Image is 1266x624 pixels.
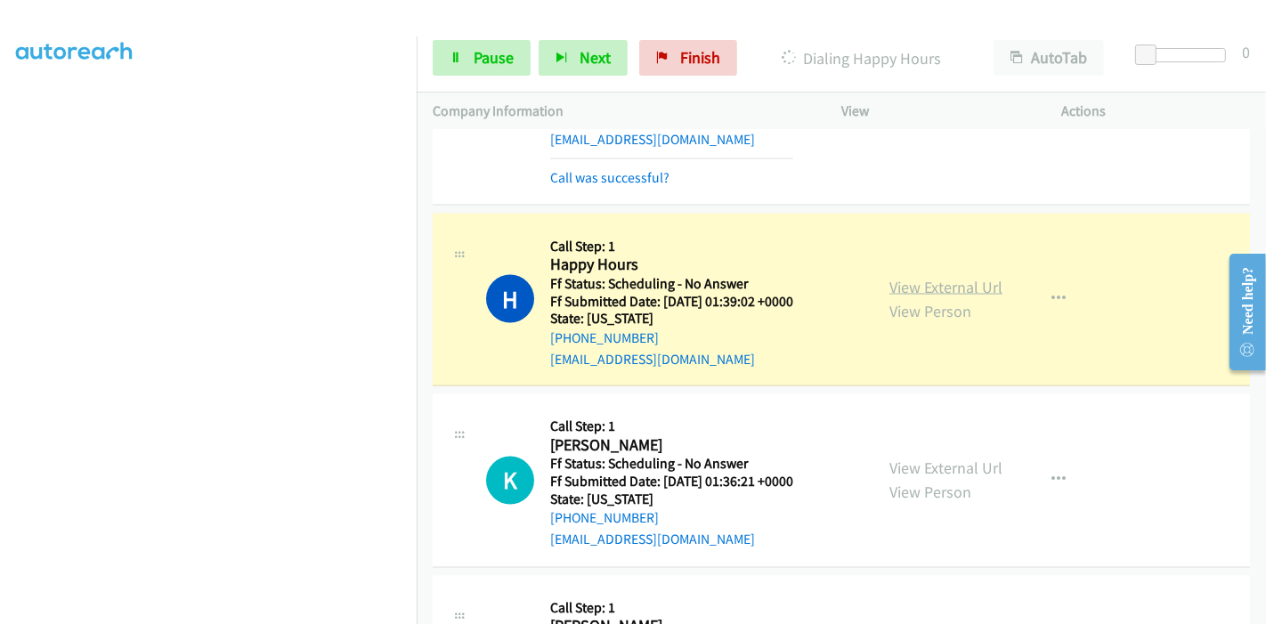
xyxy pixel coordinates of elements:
h1: K [486,457,534,505]
span: Pause [474,47,514,68]
h2: [PERSON_NAME] [550,436,793,457]
a: [PHONE_NUMBER] [550,329,659,346]
div: 0 [1242,40,1250,64]
a: View External Url [889,458,1002,479]
p: Actions [1062,101,1251,122]
a: [PHONE_NUMBER] [550,510,659,527]
button: Next [539,40,628,76]
h1: H [486,275,534,323]
span: Next [580,47,611,68]
p: View [841,101,1030,122]
a: Finish [639,40,737,76]
span: Finish [680,47,720,68]
h5: State: [US_STATE] [550,491,793,509]
div: The call is yet to be attempted [486,457,534,505]
h5: State: [US_STATE] [550,310,793,328]
h2: Happy Hours [550,255,793,275]
h5: Ff Status: Scheduling - No Answer [550,456,793,474]
h5: Ff Submitted Date: [DATE] 01:39:02 +0000 [550,293,793,311]
a: [EMAIL_ADDRESS][DOMAIN_NAME] [550,131,755,148]
a: Pause [433,40,531,76]
a: [EMAIL_ADDRESS][DOMAIN_NAME] [550,351,755,368]
a: [EMAIL_ADDRESS][DOMAIN_NAME] [550,531,755,548]
a: Call was successful? [550,169,670,186]
p: Company Information [433,101,809,122]
iframe: Resource Center [1215,241,1266,383]
h5: Call Step: 1 [550,238,793,255]
a: View External Url [889,277,1002,297]
a: View Person [889,301,971,321]
div: Delay between calls (in seconds) [1144,48,1226,62]
a: View Person [889,482,971,503]
h5: Ff Status: Scheduling - No Answer [550,275,793,293]
p: Dialing Happy Hours [761,46,962,70]
h5: Call Step: 1 [550,418,793,436]
h5: Ff Submitted Date: [DATE] 01:36:21 +0000 [550,474,793,491]
h5: Call Step: 1 [550,600,793,618]
button: AutoTab [994,40,1104,76]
